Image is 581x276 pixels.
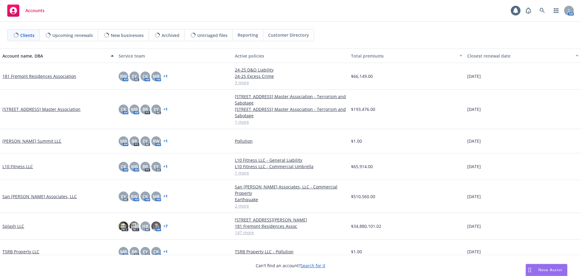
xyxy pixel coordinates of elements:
span: MB [131,163,138,170]
button: Closest renewal date [465,48,581,63]
span: MB [120,138,127,144]
span: [DATE] [467,138,481,144]
a: [STREET_ADDRESS] Master Association - Terrorism and Sabotage [235,106,346,119]
span: MB [131,106,138,112]
a: + 1 [163,75,168,78]
span: RW [131,193,138,200]
span: EY [121,193,126,200]
a: [STREET_ADDRESS][PERSON_NAME] [235,217,346,223]
span: [DATE] [467,248,481,255]
span: CK [121,106,126,112]
span: Customer Directory [268,32,309,38]
a: + 1 [163,165,168,168]
span: Nova Assist [538,267,562,272]
a: [STREET_ADDRESS] Master Association - Terrorism and Sabotage [235,93,346,106]
a: Search [536,5,548,17]
a: + 1 [163,139,168,143]
a: TSRB Property LLC [2,248,39,255]
span: EY [143,248,148,255]
span: MB [153,193,159,200]
div: Total premiums [351,53,456,59]
span: [DATE] [467,106,481,112]
span: Accounts [25,8,44,13]
button: Service team [116,48,232,63]
a: Search for it [300,263,325,268]
img: photo [151,221,161,231]
span: RW [153,138,159,144]
a: 181 Fremont Residences Association [2,73,76,79]
span: EY [154,163,159,170]
a: TSRB Property LLC - Pollution [235,248,346,255]
a: L10 Fitness LLC - Commercial Umbrella [235,163,346,170]
span: $65,914.00 [351,163,373,170]
span: Upcoming renewals [52,32,93,38]
div: Active policies [235,53,346,59]
a: 24-25 Excess Crime [235,73,346,79]
a: 1 more [235,119,346,125]
span: Archived [162,32,179,38]
button: Active policies [232,48,349,63]
button: Nova Assist [526,264,567,276]
span: BR [132,248,137,255]
span: BR [132,138,137,144]
span: $193,476.00 [351,106,375,112]
a: 24-25 D&O Liability [235,67,346,73]
span: $1.00 [351,138,362,144]
span: [DATE] [467,193,481,200]
a: + 1 [163,108,168,111]
a: 2 more [235,203,346,209]
a: [PERSON_NAME] Summit LLC [2,138,61,144]
div: Closest renewal date [467,53,572,59]
span: EY [143,138,148,144]
a: Earthquake [235,196,346,203]
span: [DATE] [467,223,481,229]
span: CK [153,248,159,255]
a: + 1 [163,250,168,254]
span: BR [143,163,148,170]
span: Untriaged files [197,32,228,38]
a: L10 Fitness LLC - General Liability [235,157,346,163]
span: $66,149.00 [351,73,373,79]
span: HB [142,223,148,229]
span: CK [121,163,126,170]
span: CK [143,73,148,79]
button: Total premiums [349,48,465,63]
span: EY [132,73,137,79]
a: Report a Bug [522,5,534,17]
span: [DATE] [467,163,481,170]
span: [DATE] [467,73,481,79]
a: + 7 [163,224,168,228]
a: [STREET_ADDRESS] Master Association [2,106,80,112]
span: Reporting [238,32,258,38]
img: photo [130,221,139,231]
a: Splash LLC [2,223,24,229]
span: $1.00 [351,248,362,255]
span: Clients [20,32,34,38]
span: RW [120,73,127,79]
a: San [PERSON_NAME] Associates, LLC [2,193,77,200]
a: 147 more [235,229,346,236]
a: Accounts [5,2,47,19]
span: MB [153,73,159,79]
a: 3 more [235,79,346,86]
span: CK [143,193,148,200]
span: New businesses [111,32,144,38]
a: Switch app [550,5,562,17]
div: Account name, DBA [2,53,107,59]
span: $34,880,101.02 [351,223,381,229]
a: + 1 [163,195,168,198]
span: BR [143,106,148,112]
span: MB [120,248,127,255]
a: Pollution [235,138,346,144]
a: L10 Fitness LLC [2,163,33,170]
div: Drag to move [526,264,533,276]
a: 1 more [235,170,346,176]
div: Service team [119,53,230,59]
